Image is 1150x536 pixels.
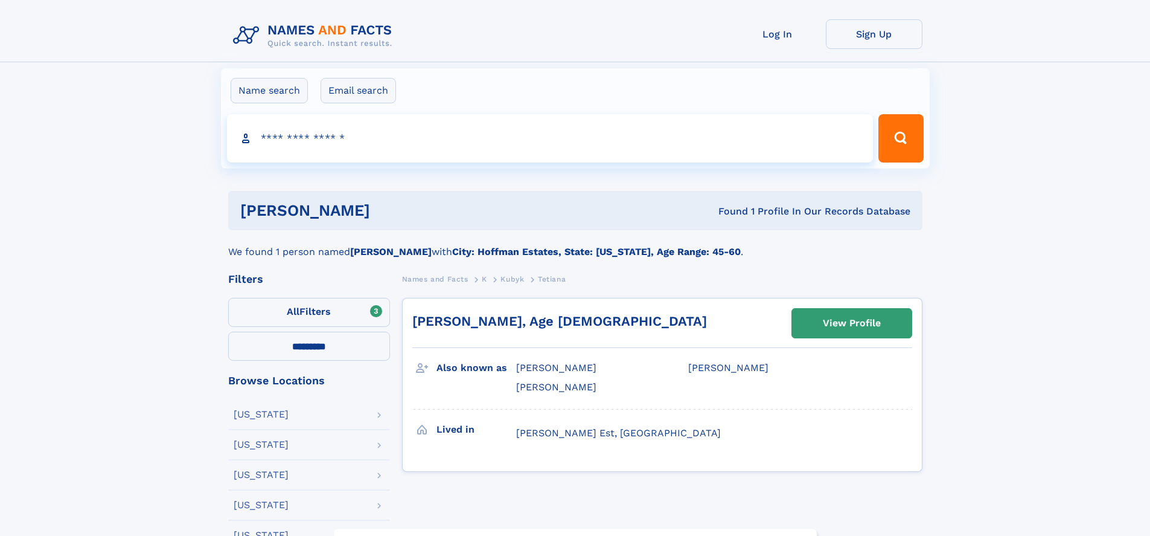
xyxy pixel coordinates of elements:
[228,19,402,52] img: Logo Names and Facts
[826,19,922,49] a: Sign Up
[231,78,308,103] label: Name search
[516,381,596,393] span: [PERSON_NAME]
[240,203,545,218] h1: [PERSON_NAME]
[500,271,524,286] a: Kubyk
[350,246,432,257] b: [PERSON_NAME]
[500,275,524,283] span: Kubyk
[234,440,289,450] div: [US_STATE]
[321,78,396,103] label: Email search
[729,19,826,49] a: Log In
[516,427,721,439] span: [PERSON_NAME] Est, [GEOGRAPHIC_DATA]
[688,362,768,373] span: [PERSON_NAME]
[452,246,741,257] b: City: Hoffman Estates, State: [US_STATE], Age Range: 45-60
[234,410,289,419] div: [US_STATE]
[227,114,874,163] input: search input
[234,470,289,480] div: [US_STATE]
[538,275,566,283] span: Tetiana
[228,375,390,386] div: Browse Locations
[436,419,516,440] h3: Lived in
[234,500,289,510] div: [US_STATE]
[287,306,299,317] span: All
[402,271,468,286] a: Names and Facts
[228,274,390,285] div: Filters
[436,358,516,378] h3: Also known as
[228,298,390,327] label: Filters
[482,271,487,286] a: K
[516,362,596,373] span: [PERSON_NAME]
[412,314,707,329] a: [PERSON_NAME], Age [DEMOGRAPHIC_DATA]
[482,275,487,283] span: K
[792,309,912,338] a: View Profile
[544,205,910,218] div: Found 1 Profile In Our Records Database
[823,309,881,337] div: View Profile
[228,230,922,259] div: We found 1 person named with .
[878,114,923,163] button: Search Button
